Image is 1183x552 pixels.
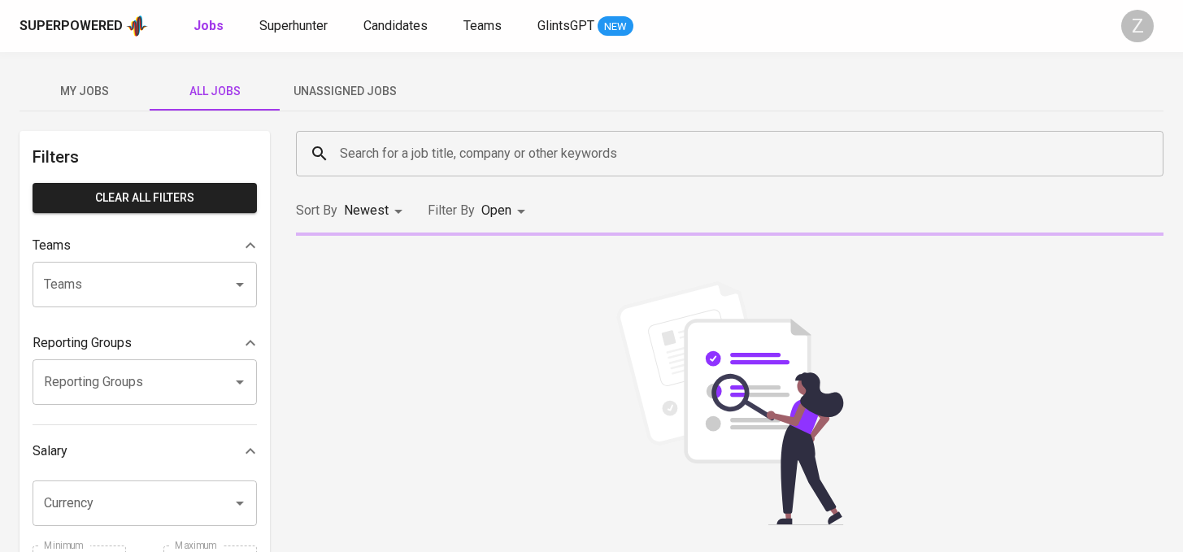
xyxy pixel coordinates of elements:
[344,201,389,220] p: Newest
[33,327,257,359] div: Reporting Groups
[463,16,505,37] a: Teams
[344,196,408,226] div: Newest
[259,16,331,37] a: Superhunter
[33,333,132,353] p: Reporting Groups
[20,14,148,38] a: Superpoweredapp logo
[481,202,511,218] span: Open
[33,229,257,262] div: Teams
[194,18,224,33] b: Jobs
[363,16,431,37] a: Candidates
[228,371,251,393] button: Open
[20,17,123,36] div: Superpowered
[228,492,251,515] button: Open
[608,281,852,525] img: file_searching.svg
[228,273,251,296] button: Open
[289,81,400,102] span: Unassigned Jobs
[46,188,244,208] span: Clear All filters
[29,81,140,102] span: My Jobs
[33,236,71,255] p: Teams
[363,18,428,33] span: Candidates
[33,435,257,467] div: Salary
[428,201,475,220] p: Filter By
[296,201,337,220] p: Sort By
[598,19,633,35] span: NEW
[259,18,328,33] span: Superhunter
[481,196,531,226] div: Open
[463,18,502,33] span: Teams
[1121,10,1154,42] div: Z
[33,183,257,213] button: Clear All filters
[33,441,67,461] p: Salary
[537,18,594,33] span: GlintsGPT
[537,16,633,37] a: GlintsGPT NEW
[194,16,227,37] a: Jobs
[159,81,270,102] span: All Jobs
[126,14,148,38] img: app logo
[33,144,257,170] h6: Filters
